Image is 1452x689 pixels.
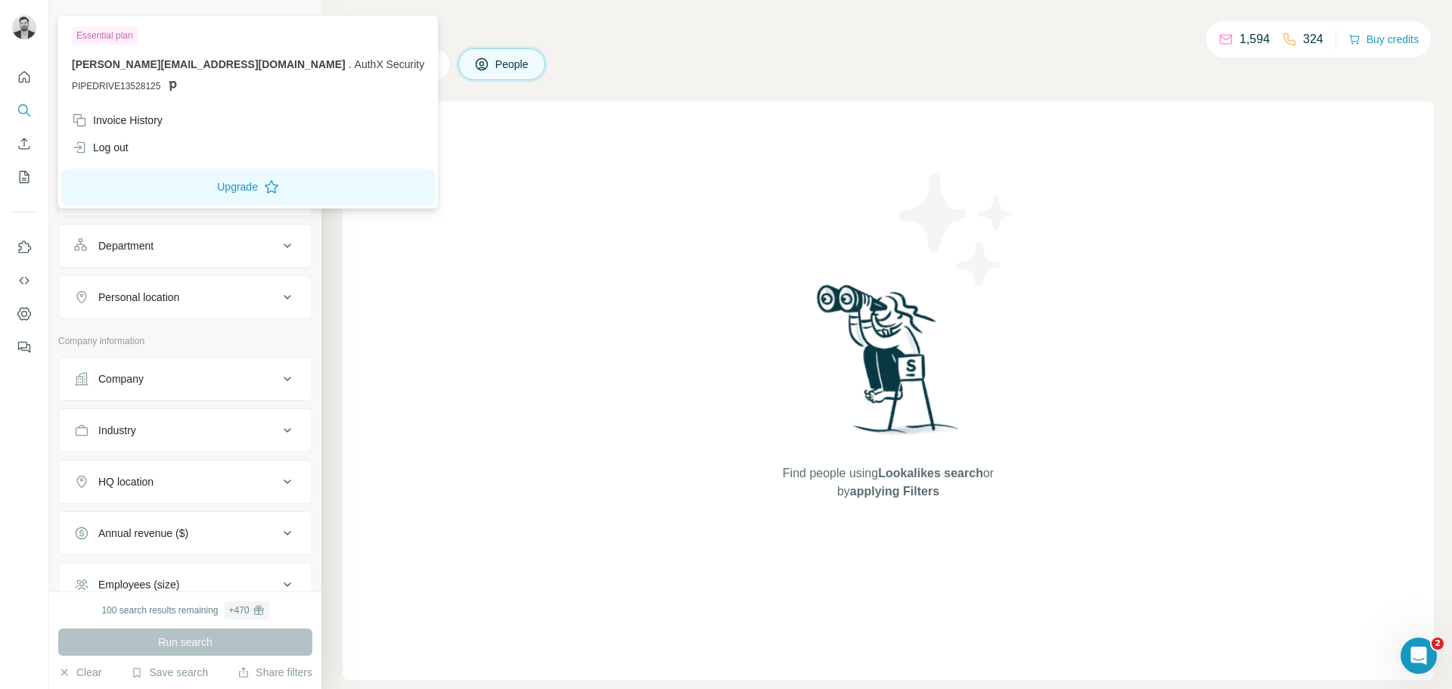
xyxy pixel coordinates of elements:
span: Find people using or by [767,464,1009,501]
div: Annual revenue ($) [98,526,188,541]
button: Buy credits [1348,29,1419,50]
p: 324 [1303,30,1323,48]
button: Company [59,361,312,397]
span: 2 [1432,638,1444,650]
button: Hide [263,9,321,32]
button: Dashboard [12,300,36,327]
span: [PERSON_NAME][EMAIL_ADDRESS][DOMAIN_NAME] [72,58,346,70]
button: Personal location [59,279,312,315]
img: Surfe Illustration - Woman searching with binoculars [810,281,967,449]
button: My lists [12,163,36,191]
div: HQ location [98,474,154,489]
div: 100 search results remaining [101,601,268,619]
span: Lookalikes search [878,467,983,480]
button: Use Surfe on LinkedIn [12,234,36,261]
button: Employees (size) [59,566,312,603]
span: applying Filters [850,485,939,498]
button: Share filters [237,665,312,680]
span: . [349,58,352,70]
img: Avatar [12,15,36,39]
div: Department [98,238,154,253]
button: HQ location [59,464,312,500]
div: New search [58,14,106,27]
button: Department [59,228,312,264]
div: Essential plan [72,26,138,45]
button: Quick start [12,64,36,91]
button: Upgrade [61,169,435,205]
span: AuthX Security [355,58,425,70]
div: Industry [98,423,136,438]
span: People [495,57,530,72]
h4: Search [343,18,1434,39]
div: Company [98,371,144,386]
div: Invoice History [72,113,163,128]
p: Company information [58,334,312,348]
iframe: Intercom live chat [1401,638,1437,674]
button: Annual revenue ($) [59,515,312,551]
button: Save search [131,665,208,680]
div: Employees (size) [98,577,179,592]
button: Search [12,97,36,124]
button: Clear [58,665,101,680]
button: Feedback [12,334,36,361]
p: 1,594 [1239,30,1270,48]
div: Log out [72,140,129,155]
button: Industry [59,412,312,448]
span: PIPEDRIVE13528125 [72,79,160,93]
button: Use Surfe API [12,267,36,294]
div: Personal location [98,290,179,305]
div: + 470 [229,604,250,617]
img: Surfe Illustration - Stars [889,162,1025,298]
button: Enrich CSV [12,130,36,157]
